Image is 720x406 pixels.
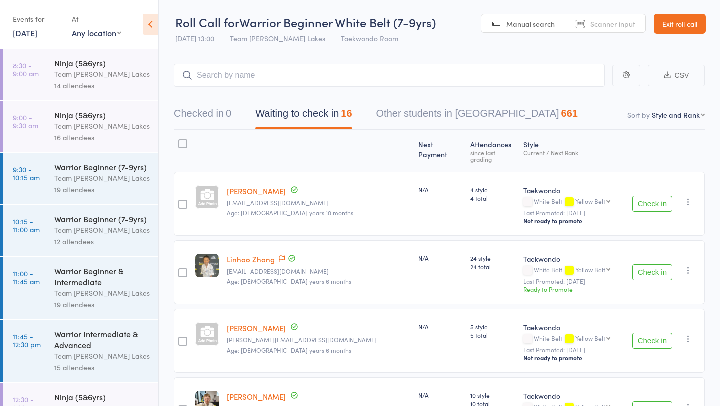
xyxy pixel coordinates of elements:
div: 661 [561,108,578,119]
div: Taekwondo [523,185,624,195]
div: Warrior Beginner (7-9yrs) [54,161,150,172]
small: Last Promoted: [DATE] [523,209,624,216]
div: Next Payment [414,134,466,167]
div: since last grading [470,149,516,162]
span: 5 total [470,331,516,339]
div: Team [PERSON_NAME] Lakes [54,350,150,362]
div: N/A [418,391,462,399]
input: Search by name [174,64,605,87]
a: [PERSON_NAME] [227,186,286,196]
div: Ninja (5&6yrs) [54,57,150,68]
span: Team [PERSON_NAME] Lakes [230,33,325,43]
time: 11:45 - 12:30 pm [13,332,41,348]
button: CSV [648,65,705,86]
div: White Belt [523,198,624,206]
span: 24 style [470,254,516,262]
div: White Belt [523,335,624,343]
div: At [72,11,121,27]
small: Last Promoted: [DATE] [523,278,624,285]
span: 5 style [470,322,516,331]
div: Taekwondo [523,322,624,332]
div: N/A [418,185,462,194]
div: Ninja (5&6yrs) [54,109,150,120]
div: Ready to Promote [523,285,624,293]
div: Ninja (5&6yrs) [54,391,150,402]
div: 19 attendees [54,184,150,195]
span: Age: [DEMOGRAPHIC_DATA] years 6 months [227,346,351,354]
div: 15 attendees [54,362,150,373]
div: 0 [226,108,231,119]
div: 16 [341,108,352,119]
small: ccassar7@gmail.com [227,199,410,206]
a: 11:00 -11:45 amWarrior Beginner & IntermediateTeam [PERSON_NAME] Lakes19 attendees [3,257,158,319]
div: Warrior Beginner & Intermediate [54,265,150,287]
div: Atten­dances [466,134,520,167]
div: 16 attendees [54,132,150,143]
div: Team [PERSON_NAME] Lakes [54,172,150,184]
span: Roll Call for [175,14,239,30]
div: Yellow Belt [575,266,605,273]
span: Manual search [506,19,555,29]
div: Any location [72,27,121,38]
span: 10 style [470,391,516,399]
div: Team [PERSON_NAME] Lakes [54,287,150,299]
div: Events for [13,11,62,27]
div: Style and Rank [652,110,700,120]
small: Sheena.fardell@gmail.com [227,336,410,343]
label: Sort by [627,110,650,120]
time: 10:15 - 11:00 am [13,217,40,233]
div: N/A [418,254,462,262]
span: 4 style [470,185,516,194]
button: Check in [632,264,672,280]
span: 24 total [470,262,516,271]
button: Checked in0 [174,103,231,129]
div: N/A [418,322,462,331]
div: Not ready to promote [523,217,624,225]
img: image1746243814.png [195,254,219,277]
span: [DATE] 13:00 [175,33,214,43]
time: 9:00 - 9:30 am [13,113,38,129]
div: 12 attendees [54,236,150,247]
div: Team [PERSON_NAME] Lakes [54,120,150,132]
div: Team [PERSON_NAME] Lakes [54,68,150,80]
div: Team [PERSON_NAME] Lakes [54,224,150,236]
div: Yellow Belt [575,335,605,341]
a: 8:30 -9:00 amNinja (5&6yrs)Team [PERSON_NAME] Lakes14 attendees [3,49,158,100]
a: Exit roll call [654,14,706,34]
button: Check in [632,196,672,212]
a: [PERSON_NAME] [227,323,286,333]
a: 11:45 -12:30 pmWarrior Intermediate & AdvancedTeam [PERSON_NAME] Lakes15 attendees [3,320,158,382]
span: Age: [DEMOGRAPHIC_DATA] years 6 months [227,277,351,285]
span: Taekwondo Room [341,33,398,43]
a: Linhao Zhong [227,254,275,264]
a: 10:15 -11:00 amWarrior Beginner (7-9yrs)Team [PERSON_NAME] Lakes12 attendees [3,205,158,256]
time: 11:00 - 11:45 am [13,269,40,285]
div: Yellow Belt [575,198,605,204]
a: 9:00 -9:30 amNinja (5&6yrs)Team [PERSON_NAME] Lakes16 attendees [3,101,158,152]
div: Not ready to promote [523,354,624,362]
time: 9:30 - 10:15 am [13,165,40,181]
time: 8:30 - 9:00 am [13,61,39,77]
div: White Belt [523,266,624,275]
div: Warrior Beginner (7-9yrs) [54,213,150,224]
div: 19 attendees [54,299,150,310]
small: Last Promoted: [DATE] [523,346,624,353]
small: nxiaolin@gmail.com [227,268,410,275]
div: Taekwondo [523,391,624,401]
button: Check in [632,333,672,349]
a: [DATE] [13,27,37,38]
button: Other students in [GEOGRAPHIC_DATA]661 [376,103,578,129]
div: Current / Next Rank [523,149,624,156]
button: Waiting to check in16 [255,103,352,129]
div: Warrior Intermediate & Advanced [54,328,150,350]
span: Age: [DEMOGRAPHIC_DATA] years 10 months [227,208,353,217]
a: [PERSON_NAME] [227,391,286,402]
span: Scanner input [590,19,635,29]
div: Style [519,134,628,167]
div: Taekwondo [523,254,624,264]
div: 14 attendees [54,80,150,91]
a: 9:30 -10:15 amWarrior Beginner (7-9yrs)Team [PERSON_NAME] Lakes19 attendees [3,153,158,204]
span: Warrior Beginner White Belt (7-9yrs) [239,14,436,30]
span: 4 total [470,194,516,202]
